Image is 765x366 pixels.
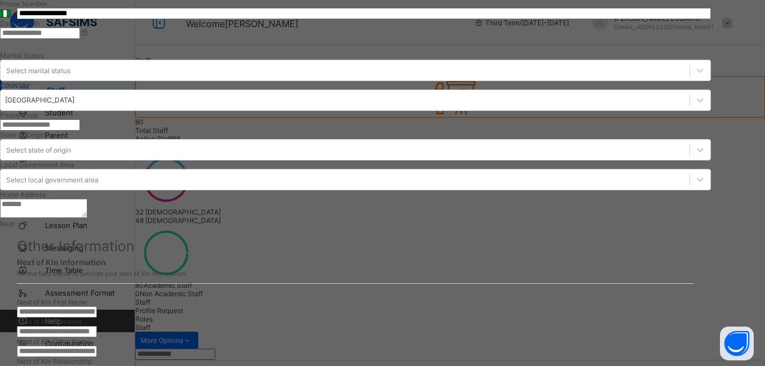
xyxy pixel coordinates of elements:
[720,327,754,360] button: Open asap
[5,96,74,104] div: [GEOGRAPHIC_DATA]
[17,257,694,267] span: Next of Kin Information
[17,357,92,365] label: Next of Kin Relationship
[17,337,91,346] label: Next of Kin Other Name
[6,175,99,184] div: Select local government area
[17,238,135,255] span: Other Information
[17,270,694,278] span: Fill the field below to provide your next of kin information.
[17,318,81,326] label: Next of Kin Surname
[6,145,71,154] div: Select state of origin
[17,298,87,306] label: Next of Kin First Name
[6,66,70,74] div: Select marital status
